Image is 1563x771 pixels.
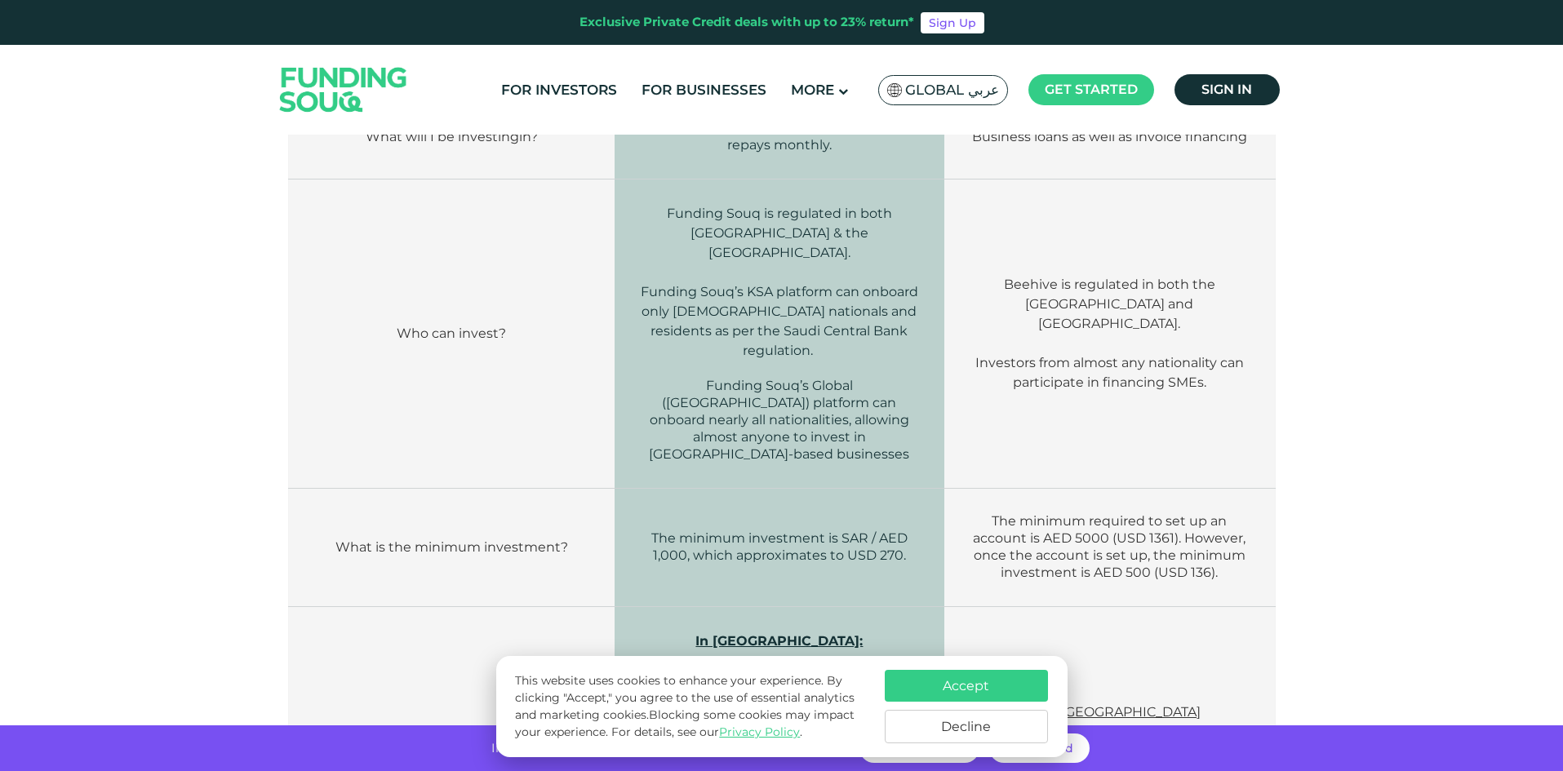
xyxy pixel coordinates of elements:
[641,284,918,358] span: Funding Souq’s KSA platform can onboard only [DEMOGRAPHIC_DATA] nationals and residents as per th...
[921,12,984,33] a: Sign Up
[1174,74,1280,105] a: Sign in
[973,513,1246,580] span: The minimum required to set up an account is AED 5000 (USD 1361). However, once the account is se...
[887,83,902,97] img: SA Flag
[579,13,914,32] div: Exclusive Private Credit deals with up to 23% return*
[667,206,892,260] span: Funding Souq is regulated in both [GEOGRAPHIC_DATA] & the [GEOGRAPHIC_DATA].
[1201,82,1252,97] span: Sign in
[497,77,621,104] a: For Investors
[611,724,802,739] span: For details, see our .
[1045,82,1138,97] span: Get started
[975,277,1244,390] span: Beehive is regulated in both the [GEOGRAPHIC_DATA] and [GEOGRAPHIC_DATA]. Investors from almost a...
[637,77,770,104] a: For Businesses
[515,672,868,741] p: This website uses cookies to enhance your experience. By clicking "Accept," you agree to the use ...
[791,82,834,98] span: More
[885,710,1048,743] button: Decline
[397,326,506,341] span: Who can invest?
[1019,704,1201,720] span: In the [GEOGRAPHIC_DATA]
[719,724,800,739] a: Privacy Policy
[519,129,538,144] span: in?
[335,539,568,555] span: What is the minimum investment?
[695,633,863,649] strong: In [GEOGRAPHIC_DATA]:
[366,129,519,144] span: What will I be investing
[885,670,1048,702] button: Accept
[972,129,1247,144] span: Business loans as well as invoice financing
[515,707,855,739] span: Blocking some cookies may impact your experience.
[491,740,799,755] span: Invest with no hidden fees and get returns of up to
[905,81,999,100] span: Global عربي
[264,48,424,131] img: Logo
[649,378,909,462] span: Funding Souq’s Global ([GEOGRAPHIC_DATA]) platform can onboard nearly all nationalities, allowing...
[651,530,908,563] span: The minimum investment is SAR / AED 1,000, which approximates to USD 270.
